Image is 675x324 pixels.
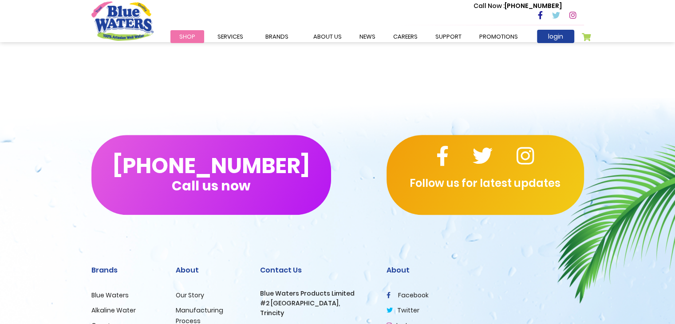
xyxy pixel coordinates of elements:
h2: About [176,266,247,274]
h2: About [387,266,584,274]
a: login [537,30,574,43]
h3: Blue Waters Products Limited [260,290,373,297]
a: store logo [91,1,154,40]
h3: #2 [GEOGRAPHIC_DATA], [260,300,373,307]
h2: Contact Us [260,266,373,274]
p: [PHONE_NUMBER] [474,1,562,11]
a: News [351,30,384,43]
a: about us [304,30,351,43]
a: twitter [387,306,419,315]
a: Blue Waters [91,291,129,300]
span: Call Now : [474,1,505,10]
a: Our Story [176,291,204,300]
a: support [426,30,470,43]
span: Shop [179,32,195,41]
span: Call us now [172,183,250,188]
a: Alkaline Water [91,306,136,315]
a: facebook [387,291,429,300]
a: Promotions [470,30,527,43]
h3: Trincity [260,309,373,317]
a: careers [384,30,426,43]
span: Brands [265,32,288,41]
span: Services [217,32,243,41]
h2: Brands [91,266,162,274]
button: [PHONE_NUMBER]Call us now [91,135,331,215]
p: Follow us for latest updates [387,175,584,191]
